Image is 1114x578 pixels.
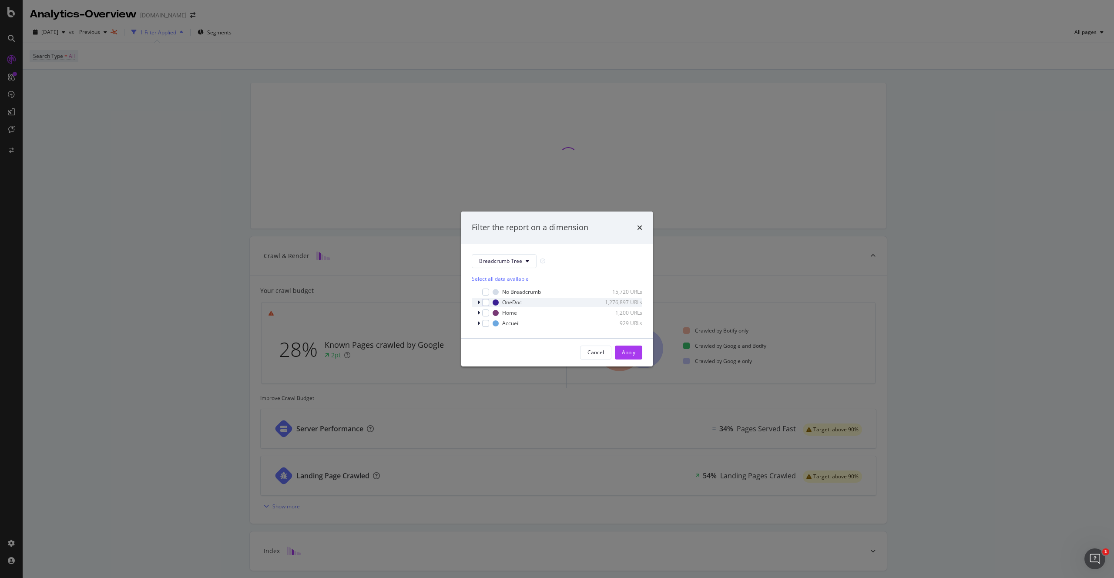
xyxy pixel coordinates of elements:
div: Filter the report on a dimension [472,222,588,233]
div: Cancel [587,349,604,356]
div: 929 URLs [600,319,642,327]
button: Cancel [580,346,611,360]
button: Breadcrumb Tree [472,254,537,268]
span: 1 [1102,548,1109,555]
div: times [637,222,642,233]
span: Breadcrumb Tree [479,257,522,265]
div: 1,276,897 URLs [600,299,642,306]
div: No Breadcrumb [502,288,541,296]
iframe: Intercom live chat [1084,548,1105,569]
div: Accueil [502,319,520,327]
button: Apply [615,346,642,360]
div: Home [502,309,517,316]
div: 15,720 URLs [600,288,642,296]
div: Select all data available [472,275,642,282]
div: Apply [622,349,635,356]
div: modal [461,212,653,366]
div: OneDoc [502,299,522,306]
div: 1,200 URLs [600,309,642,316]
